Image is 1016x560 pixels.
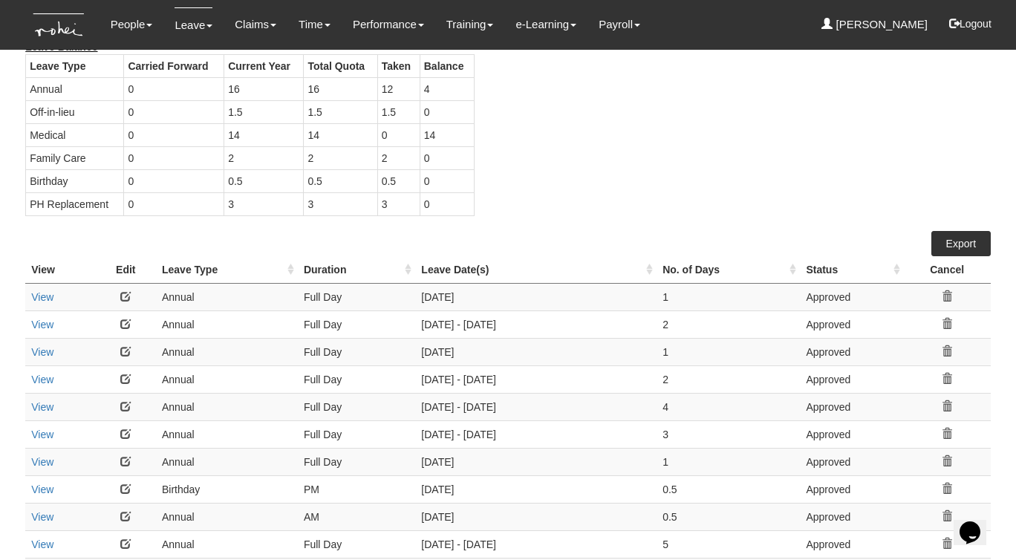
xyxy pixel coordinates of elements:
[298,310,415,338] td: Full Day
[31,346,53,358] a: View
[377,169,420,192] td: 0.5
[31,511,53,523] a: View
[415,475,657,503] td: [DATE]
[353,7,424,42] a: Performance
[156,256,298,284] th: Leave Type : activate to sort column ascending
[420,169,474,192] td: 0
[156,420,298,448] td: Annual
[420,100,474,123] td: 0
[224,169,304,192] td: 0.5
[298,503,415,530] td: AM
[224,100,304,123] td: 1.5
[31,319,53,331] a: View
[657,420,800,448] td: 3
[420,146,474,169] td: 0
[156,283,298,310] td: Annual
[304,54,377,77] th: Total Quota
[111,7,153,42] a: People
[26,146,124,169] td: Family Care
[124,123,224,146] td: 0
[304,146,377,169] td: 2
[304,77,377,100] td: 16
[377,146,420,169] td: 2
[515,7,576,42] a: e-Learning
[156,393,298,420] td: Annual
[800,448,903,475] td: Approved
[156,475,298,503] td: Birthday
[420,123,474,146] td: 14
[298,365,415,393] td: Full Day
[800,310,903,338] td: Approved
[954,501,1001,545] iframe: chat widget
[156,310,298,338] td: Annual
[124,54,224,77] th: Carried Forward
[904,256,991,284] th: Cancel
[599,7,640,42] a: Payroll
[156,338,298,365] td: Annual
[420,77,474,100] td: 4
[124,100,224,123] td: 0
[25,41,97,53] b: Leave Balance
[96,256,156,284] th: Edit
[298,393,415,420] td: Full Day
[657,256,800,284] th: No. of Days : activate to sort column ascending
[377,100,420,123] td: 1.5
[304,100,377,123] td: 1.5
[298,338,415,365] td: Full Day
[224,77,304,100] td: 16
[420,54,474,77] th: Balance
[175,7,212,42] a: Leave
[298,448,415,475] td: Full Day
[415,283,657,310] td: [DATE]
[124,146,224,169] td: 0
[800,283,903,310] td: Approved
[26,77,124,100] td: Annual
[420,192,474,215] td: 0
[304,169,377,192] td: 0.5
[657,503,800,530] td: 0.5
[224,192,304,215] td: 3
[800,393,903,420] td: Approved
[298,256,415,284] th: Duration : activate to sort column ascending
[657,448,800,475] td: 1
[377,54,420,77] th: Taken
[26,123,124,146] td: Medical
[931,231,991,256] a: Export
[298,475,415,503] td: PM
[26,100,124,123] td: Off-in-lieu
[415,503,657,530] td: [DATE]
[31,291,53,303] a: View
[800,338,903,365] td: Approved
[298,530,415,558] td: Full Day
[657,365,800,393] td: 2
[446,7,494,42] a: Training
[415,420,657,448] td: [DATE] - [DATE]
[657,338,800,365] td: 1
[415,310,657,338] td: [DATE] - [DATE]
[304,192,377,215] td: 3
[415,393,657,420] td: [DATE] - [DATE]
[298,420,415,448] td: Full Day
[939,6,1002,42] button: Logout
[298,283,415,310] td: Full Day
[156,365,298,393] td: Annual
[800,475,903,503] td: Approved
[25,256,95,284] th: View
[657,310,800,338] td: 2
[156,530,298,558] td: Annual
[821,7,928,42] a: [PERSON_NAME]
[31,484,53,495] a: View
[800,530,903,558] td: Approved
[415,530,657,558] td: [DATE] - [DATE]
[657,393,800,420] td: 4
[124,77,224,100] td: 0
[415,338,657,365] td: [DATE]
[224,146,304,169] td: 2
[299,7,330,42] a: Time
[124,192,224,215] td: 0
[26,169,124,192] td: Birthday
[377,77,420,100] td: 12
[657,475,800,503] td: 0.5
[31,401,53,413] a: View
[31,374,53,385] a: View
